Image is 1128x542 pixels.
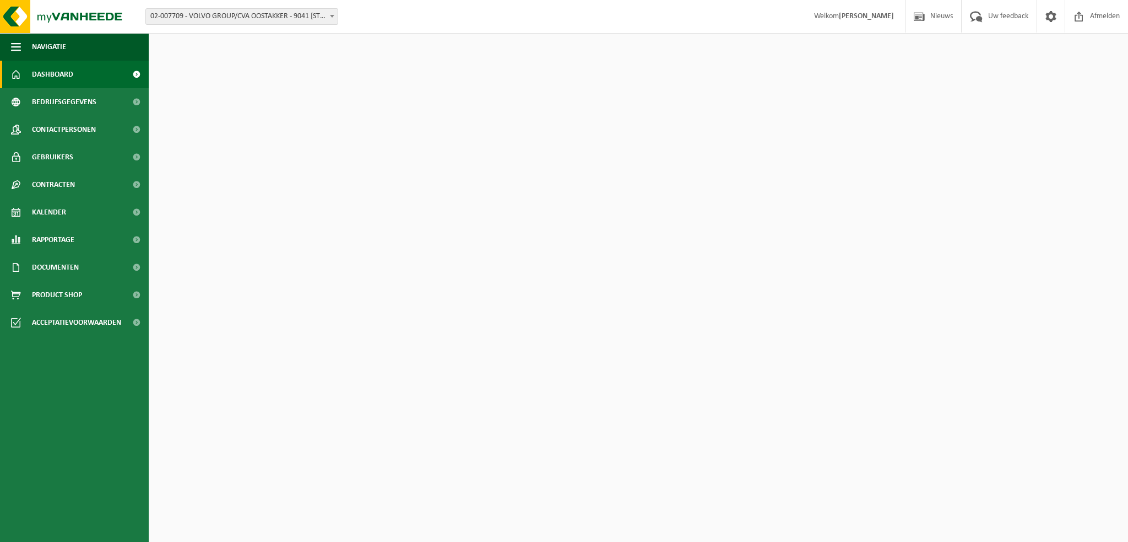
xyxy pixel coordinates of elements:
[32,281,82,309] span: Product Shop
[32,116,96,143] span: Contactpersonen
[32,88,96,116] span: Bedrijfsgegevens
[32,226,74,254] span: Rapportage
[32,143,73,171] span: Gebruikers
[839,12,894,20] strong: [PERSON_NAME]
[146,9,338,24] span: 02-007709 - VOLVO GROUP/CVA OOSTAKKER - 9041 OOSTAKKER, SMALLEHEERWEG 31
[32,33,66,61] span: Navigatie
[32,309,121,336] span: Acceptatievoorwaarden
[32,254,79,281] span: Documenten
[32,61,73,88] span: Dashboard
[32,171,75,198] span: Contracten
[32,198,66,226] span: Kalender
[145,8,338,25] span: 02-007709 - VOLVO GROUP/CVA OOSTAKKER - 9041 OOSTAKKER, SMALLEHEERWEG 31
